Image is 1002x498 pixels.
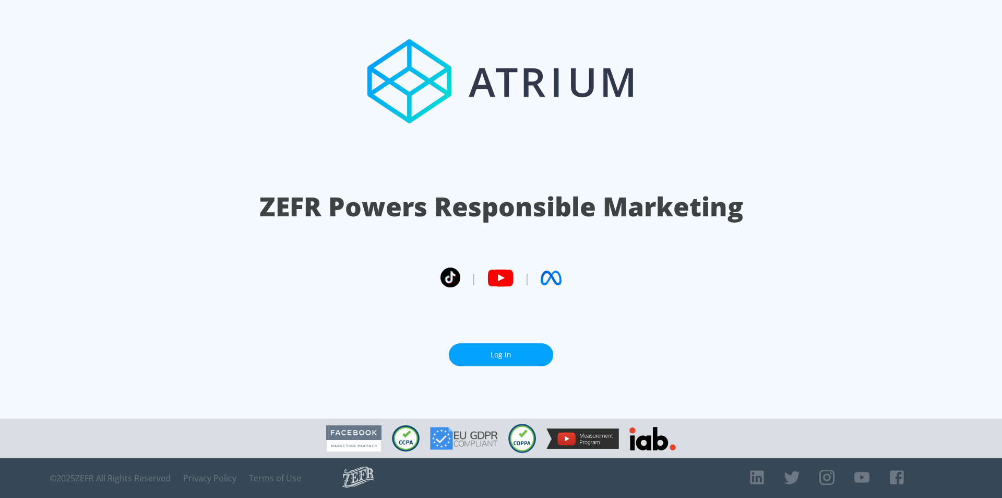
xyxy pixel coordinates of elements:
span: | [524,270,530,286]
a: Privacy Policy [183,473,236,483]
img: Facebook Marketing Partner [326,425,381,452]
img: CCPA Compliant [392,425,420,451]
span: | [471,270,477,286]
a: Log In [449,343,553,367]
img: GDPR Compliant [430,427,498,450]
a: Terms of Use [249,473,301,483]
h1: ZEFR Powers Responsible Marketing [259,189,743,225]
img: IAB [629,427,676,450]
span: © 2025 ZEFR All Rights Reserved [50,473,171,483]
img: COPPA Compliant [508,424,536,453]
img: YouTube Measurement Program [546,428,619,449]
